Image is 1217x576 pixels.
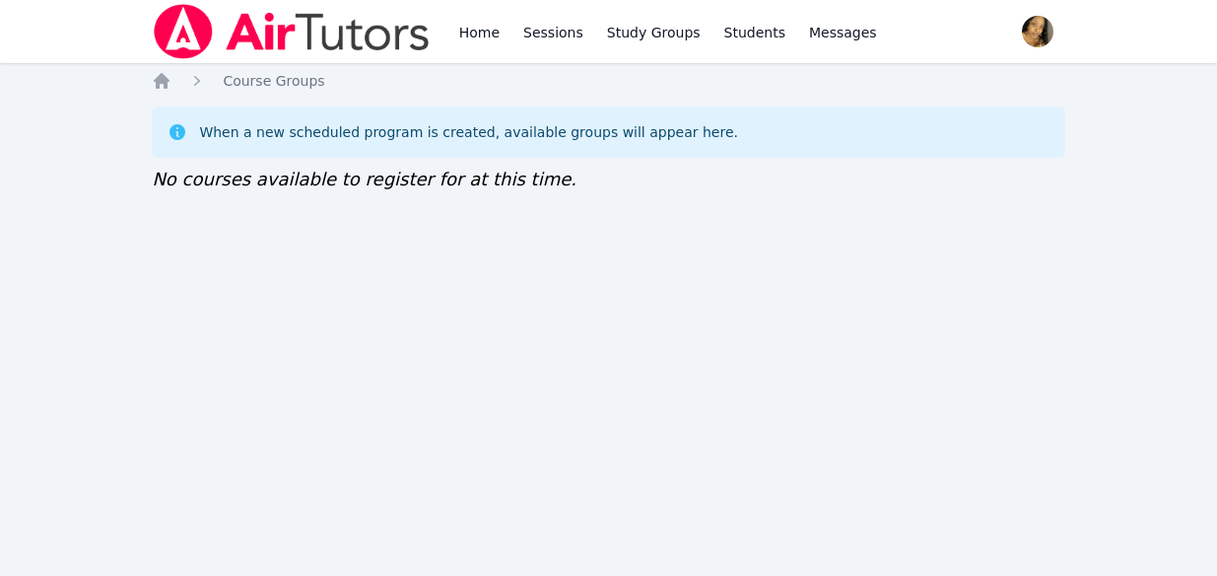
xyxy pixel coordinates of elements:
[199,122,738,142] div: When a new scheduled program is created, available groups will appear here.
[152,169,576,189] span: No courses available to register for at this time.
[809,23,877,42] span: Messages
[152,71,1064,91] nav: Breadcrumb
[223,71,324,91] a: Course Groups
[223,73,324,89] span: Course Groups
[152,4,431,59] img: Air Tutors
